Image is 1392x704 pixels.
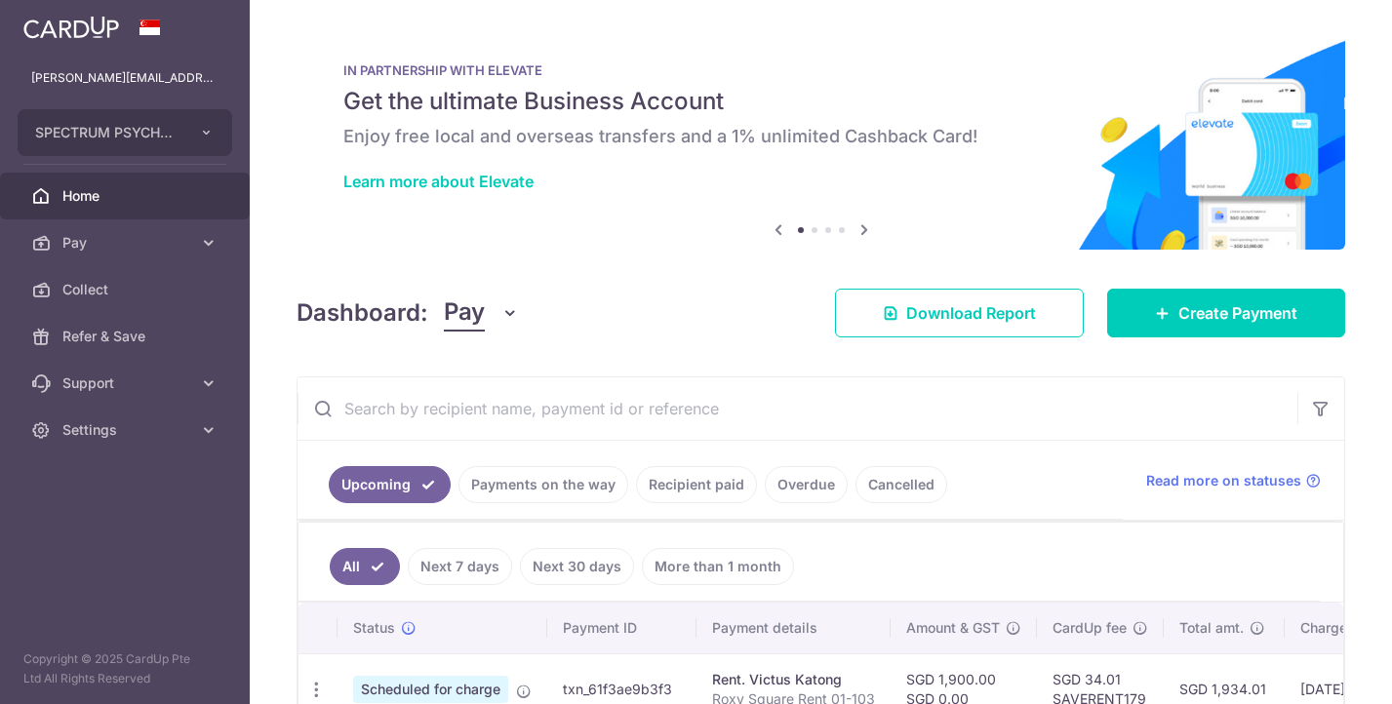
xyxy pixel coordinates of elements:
span: Status [353,618,395,638]
img: Renovation banner [297,31,1345,250]
span: Settings [62,420,191,440]
button: SPECTRUM PSYCHOLOGY PRACTICE PTE. LTD. [18,109,232,156]
button: Pay [444,294,519,332]
a: Overdue [765,466,848,503]
a: Next 7 days [408,548,512,585]
span: Create Payment [1178,301,1297,325]
a: More than 1 month [642,548,794,585]
p: IN PARTNERSHIP WITH ELEVATE [343,62,1298,78]
span: Scheduled for charge [353,676,508,703]
span: Charge date [1300,618,1380,638]
h5: Get the ultimate Business Account [343,86,1298,117]
th: Payment ID [547,603,696,653]
span: Read more on statuses [1146,471,1301,490]
span: Home [62,186,191,206]
a: Payments on the way [458,466,628,503]
span: Download Report [906,301,1036,325]
a: Cancelled [855,466,947,503]
span: Support [62,373,191,393]
span: SPECTRUM PSYCHOLOGY PRACTICE PTE. LTD. [35,123,179,142]
a: Download Report [835,289,1084,337]
span: Refer & Save [62,327,191,346]
th: Payment details [696,603,891,653]
a: Recipient paid [636,466,757,503]
a: Upcoming [329,466,451,503]
p: [PERSON_NAME][EMAIL_ADDRESS][PERSON_NAME][DOMAIN_NAME] [31,68,219,88]
a: Learn more about Elevate [343,172,534,191]
a: All [330,548,400,585]
input: Search by recipient name, payment id or reference [298,377,1297,440]
h6: Enjoy free local and overseas transfers and a 1% unlimited Cashback Card! [343,125,1298,148]
span: CardUp fee [1053,618,1127,638]
div: Rent. Victus Katong [712,670,875,689]
span: Amount & GST [906,618,1000,638]
a: Create Payment [1107,289,1345,337]
span: Pay [444,294,485,332]
img: CardUp [23,16,119,39]
span: Pay [62,233,191,253]
a: Next 30 days [520,548,634,585]
a: Read more on statuses [1146,471,1321,490]
span: Total amt. [1179,618,1244,638]
span: Collect [62,280,191,299]
h4: Dashboard: [297,295,428,331]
